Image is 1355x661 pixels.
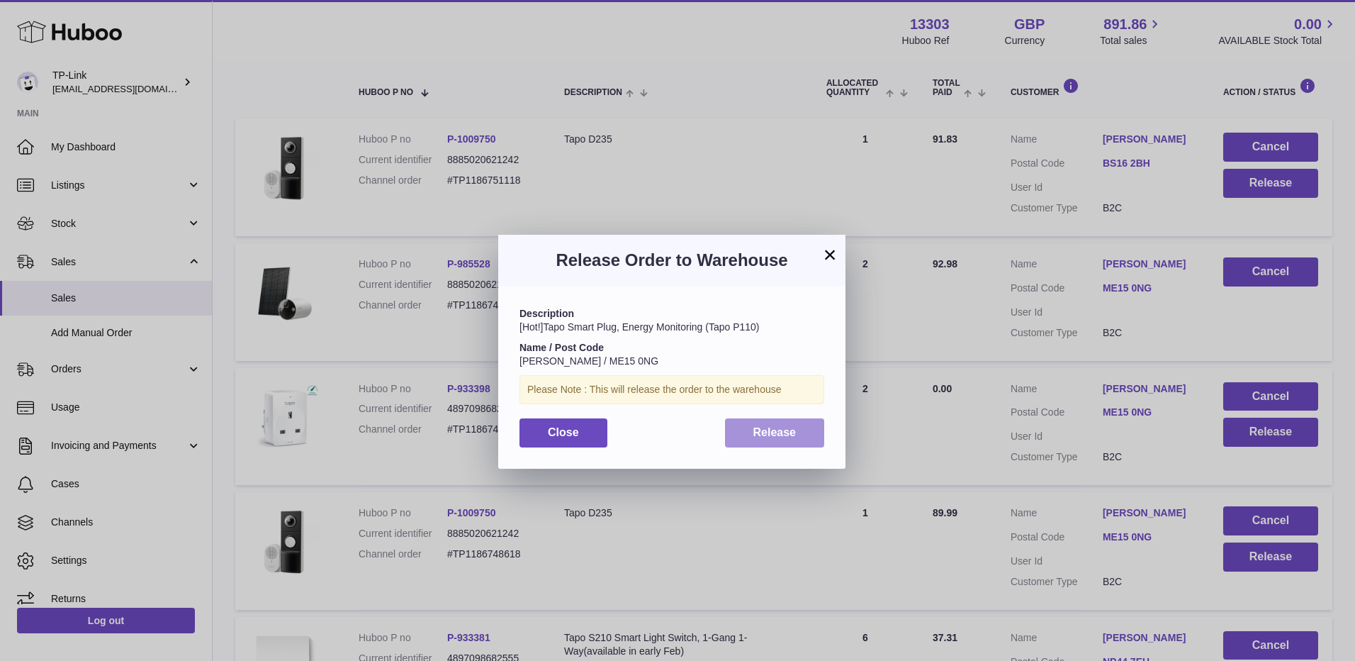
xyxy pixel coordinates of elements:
h3: Release Order to Warehouse [519,249,824,272]
button: Release [725,418,825,448]
span: [PERSON_NAME] / ME15 0NG [519,355,658,367]
span: [Hot!]Tapo Smart Plug, Energy Monitoring (Tapo P110) [519,321,760,333]
strong: Description [519,308,574,319]
span: Release [753,426,797,438]
div: Please Note : This will release the order to the warehouse [519,375,824,404]
button: × [821,246,838,263]
span: Close [548,426,579,438]
strong: Name / Post Code [519,342,604,353]
button: Close [519,418,607,448]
